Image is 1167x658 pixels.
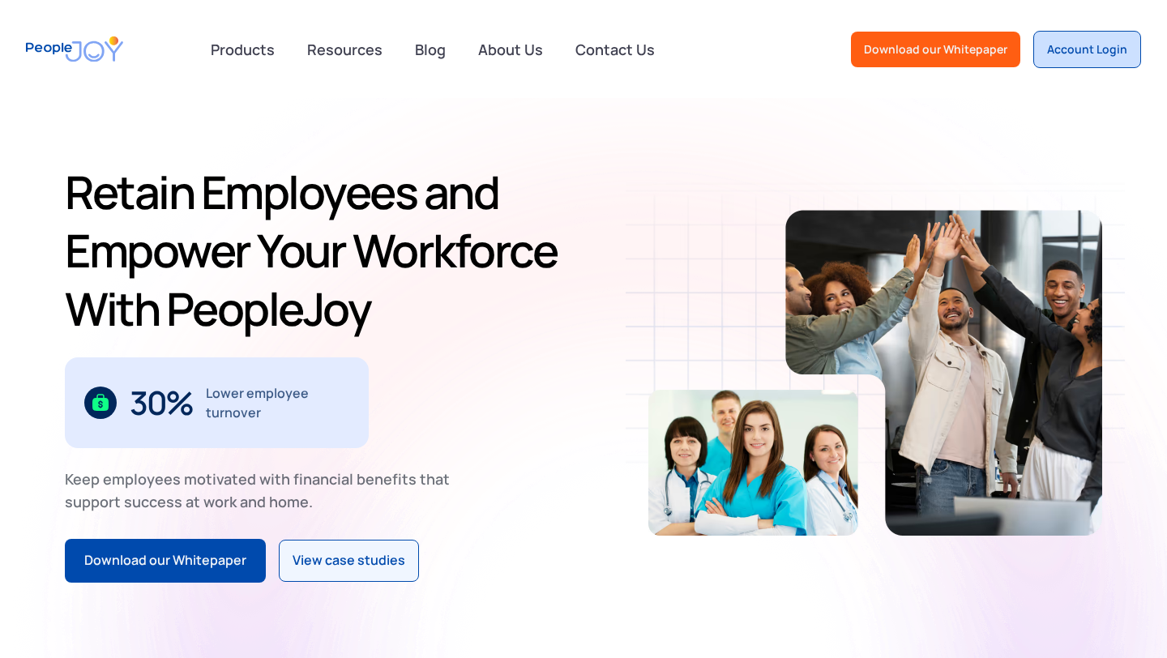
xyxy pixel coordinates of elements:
[130,390,193,416] div: 30%
[279,540,419,582] a: View case studies
[65,468,464,513] div: Keep employees motivated with financial benefits that support success at work and home.
[864,41,1007,58] div: Download our Whitepaper
[201,33,284,66] div: Products
[405,32,455,67] a: Blog
[1033,31,1141,68] a: Account Login
[566,32,665,67] a: Contact Us
[65,539,266,583] a: Download our Whitepaper
[293,550,405,571] div: View case studies
[65,163,577,338] h1: Retain Employees and Empower Your Workforce With PeopleJoy
[1047,41,1127,58] div: Account Login
[648,390,858,536] img: Retain-Employees-PeopleJoy
[26,26,123,72] a: home
[851,32,1020,67] a: Download our Whitepaper
[65,357,369,448] div: 3 / 3
[84,550,246,571] div: Download our Whitepaper
[468,32,553,67] a: About Us
[297,32,392,67] a: Resources
[785,210,1102,536] img: Retain-Employees-PeopleJoy
[206,383,350,422] div: Lower employee turnover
